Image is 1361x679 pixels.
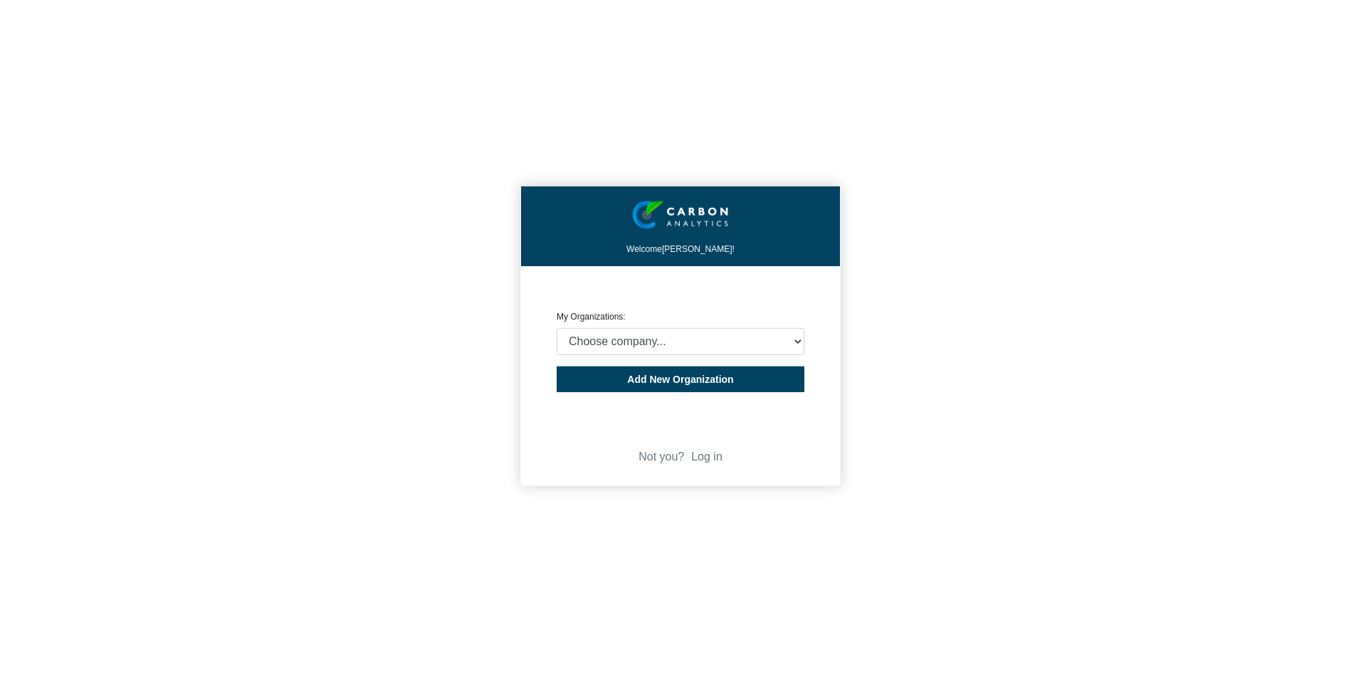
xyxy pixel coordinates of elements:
p: CREATE ORGANIZATION [557,288,804,299]
a: Log in [691,451,722,463]
label: My Organizations: [557,312,626,322]
button: Add New Organization [557,367,804,392]
span: Welcome [626,244,662,254]
img: insight-logo-2.png [633,201,728,230]
span: [PERSON_NAME]! [662,244,735,254]
span: Not you? [639,451,684,463]
span: Add New Organization [627,374,733,385]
